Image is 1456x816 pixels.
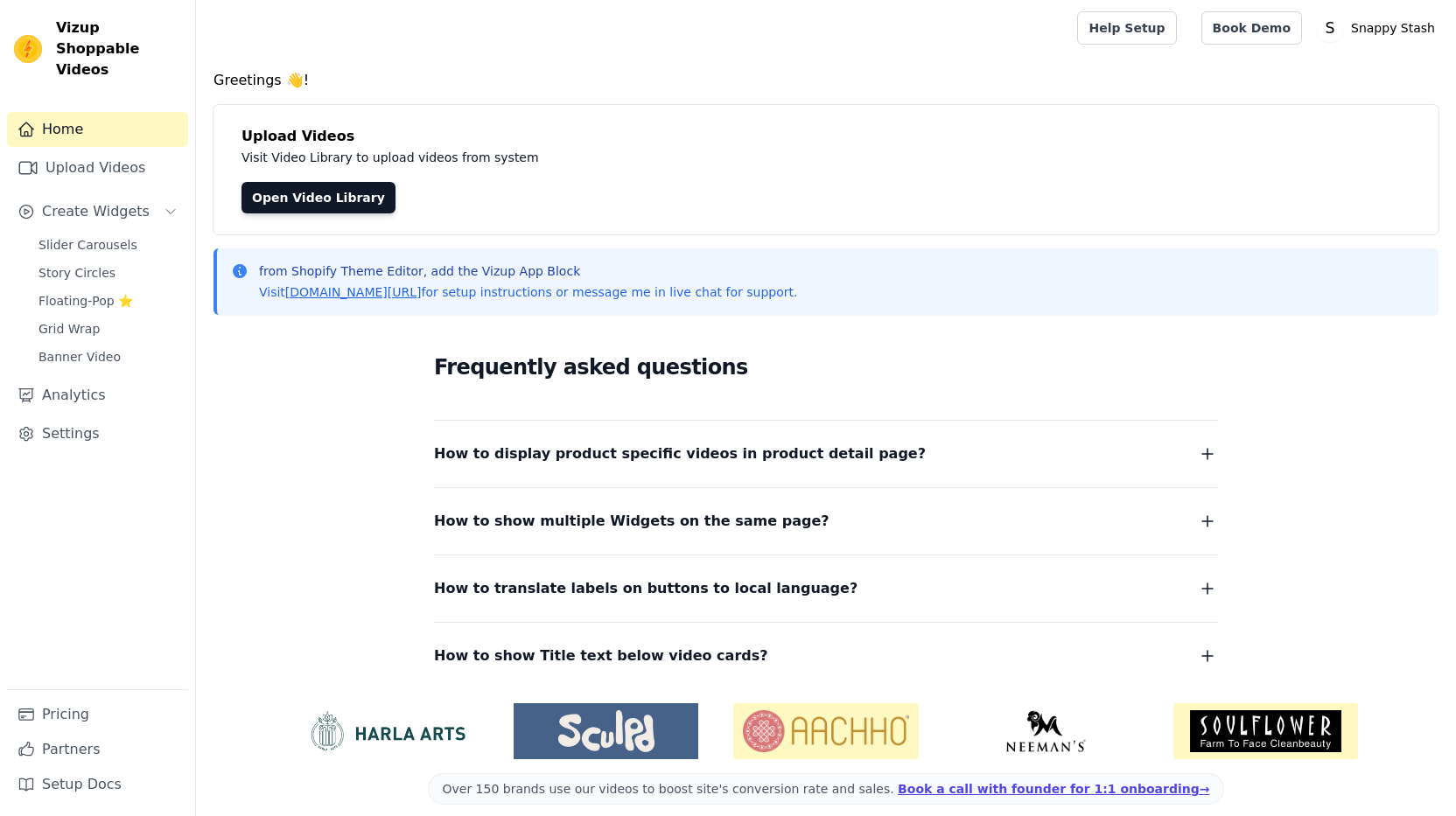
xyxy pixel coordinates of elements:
[7,697,188,732] a: Pricing
[434,442,926,466] span: How to display product specific videos in product detail page?
[434,576,1218,601] button: How to translate labels on buttons to local language?
[1077,11,1176,45] a: Help Setup
[954,710,1138,752] img: Neeman's
[434,350,1218,385] h2: Frequently asked questions
[1316,12,1442,44] button: S Snappy Stash
[42,201,150,222] span: Create Widgets
[7,378,188,413] a: Analytics
[38,264,115,282] span: Story Circles
[898,782,1209,796] a: Book a call with founder for 1:1 onboarding
[434,509,1218,534] button: How to show multiple Widgets on the same page?
[38,320,100,338] span: Grid Wrap
[213,70,1438,91] h4: Greetings 👋!
[285,285,422,299] a: [DOMAIN_NAME][URL]
[28,317,188,341] a: Grid Wrap
[241,147,1025,168] p: Visit Video Library to upload videos from system
[28,261,188,285] a: Story Circles
[7,112,188,147] a: Home
[56,17,181,80] span: Vizup Shoppable Videos
[7,150,188,185] a: Upload Videos
[7,767,188,802] a: Setup Docs
[1201,11,1302,45] a: Book Demo
[514,710,698,752] img: Sculpd US
[733,703,918,759] img: Aachho
[434,509,829,534] span: How to show multiple Widgets on the same page?
[14,35,42,63] img: Vizup
[434,576,857,601] span: How to translate labels on buttons to local language?
[38,292,133,310] span: Floating-Pop ⭐
[7,194,188,229] button: Create Widgets
[434,644,768,668] span: How to show Title text below video cards?
[38,236,137,254] span: Slider Carousels
[241,126,1410,147] h4: Upload Videos
[1344,12,1442,44] p: Snappy Stash
[28,289,188,313] a: Floating-Pop ⭐
[241,182,395,213] a: Open Video Library
[259,283,797,301] p: Visit for setup instructions or message me in live chat for support.
[434,644,1218,668] button: How to show Title text below video cards?
[7,416,188,451] a: Settings
[28,345,188,369] a: Banner Video
[434,442,1218,466] button: How to display product specific videos in product detail page?
[38,348,121,366] span: Banner Video
[1326,19,1335,37] text: S
[294,710,479,752] img: HarlaArts
[7,732,188,767] a: Partners
[1173,703,1358,759] img: Soulflower
[28,233,188,257] a: Slider Carousels
[259,262,797,280] p: from Shopify Theme Editor, add the Vizup App Block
